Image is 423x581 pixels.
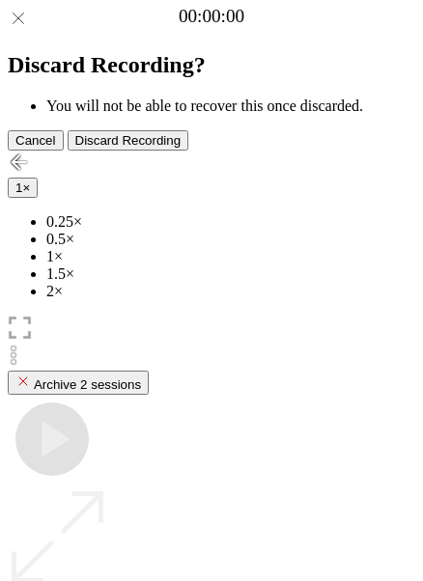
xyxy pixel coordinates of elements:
li: 1× [46,248,415,265]
button: Discard Recording [68,130,189,151]
li: You will not be able to recover this once discarded. [46,97,415,115]
div: Archive 2 sessions [15,373,141,392]
button: 1× [8,178,38,198]
li: 1.5× [46,265,415,283]
button: Cancel [8,130,64,151]
h2: Discard Recording? [8,52,415,78]
button: Archive 2 sessions [8,371,149,395]
a: 00:00:00 [179,6,244,27]
li: 0.25× [46,213,415,231]
span: 1 [15,180,22,195]
li: 2× [46,283,415,300]
li: 0.5× [46,231,415,248]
